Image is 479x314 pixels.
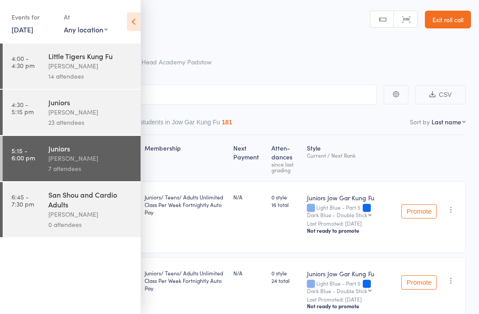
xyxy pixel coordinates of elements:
[3,90,141,135] a: 4:30 -5:15 pmJuniors[PERSON_NAME]23 attendees
[401,275,437,290] button: Promote
[48,51,133,61] div: Little Tigers Kung Fu
[415,85,466,104] button: CSV
[230,139,267,177] div: Next Payment
[271,269,300,277] span: 0 style
[145,269,226,292] div: Juniors/ Teens/ Adults Unlimited Class Per Week Fortnightly Auto Pay
[48,219,133,230] div: 0 attendees
[307,204,394,218] div: Light Blue - Part 5
[268,139,303,177] div: Atten­dances
[48,209,133,219] div: [PERSON_NAME]
[410,117,430,126] label: Sort by
[123,114,232,135] button: Other students in Jow Gar Kung Fu181
[425,11,471,28] a: Exit roll call
[307,296,394,302] small: Last Promoted: [DATE]
[307,288,367,294] div: Dark Blue - Double Stick
[271,277,300,284] span: 24 total
[48,97,133,107] div: Juniors
[307,193,394,202] div: Juniors Jow Gar Kung Fu
[48,71,133,81] div: 14 attendees
[12,193,34,207] time: 6:45 - 7:30 pm
[48,117,133,127] div: 23 attendees
[222,119,232,126] div: 181
[48,61,133,71] div: [PERSON_NAME]
[48,153,133,163] div: [PERSON_NAME]
[307,220,394,227] small: Last Promoted: [DATE]
[401,204,437,219] button: Promote
[307,152,394,158] div: Current / Next Rank
[303,139,398,177] div: Style
[233,269,264,277] div: N/A
[271,193,300,201] span: 0 style
[233,193,264,201] div: N/A
[12,147,35,161] time: 5:15 - 6:00 pm
[3,182,141,237] a: 6:45 -7:30 pmSan Shou and Cardio Adults[PERSON_NAME]0 attendees
[141,57,212,66] span: Head Academy Padstow
[64,10,108,24] div: At
[3,136,141,181] a: 5:15 -6:00 pmJuniors[PERSON_NAME]7 attendees
[307,269,394,278] div: Juniors Jow Gar Kung Fu
[48,107,133,117] div: [PERSON_NAME]
[12,24,33,34] a: [DATE]
[432,117,461,126] div: Last name
[271,161,300,173] div: since last grading
[64,24,108,34] div: Any location
[3,44,141,89] a: 4:00 -4:30 pmLittle Tigers Kung Fu[PERSON_NAME]14 attendees
[13,84,377,105] input: Search by name
[145,193,226,216] div: Juniors/ Teens/ Adults Unlimited Class Per Week Fortnightly Auto Pay
[12,10,55,24] div: Events for
[48,190,133,209] div: San Shou and Cardio Adults
[307,227,394,234] div: Not ready to promote
[307,302,394,310] div: Not ready to promote
[12,101,34,115] time: 4:30 - 5:15 pm
[307,212,367,218] div: Dark Blue - Double Stick
[307,280,394,294] div: Light Blue - Part 5
[271,201,300,208] span: 16 total
[141,139,230,177] div: Membership
[12,55,35,69] time: 4:00 - 4:30 pm
[48,143,133,153] div: Juniors
[48,163,133,174] div: 7 attendees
